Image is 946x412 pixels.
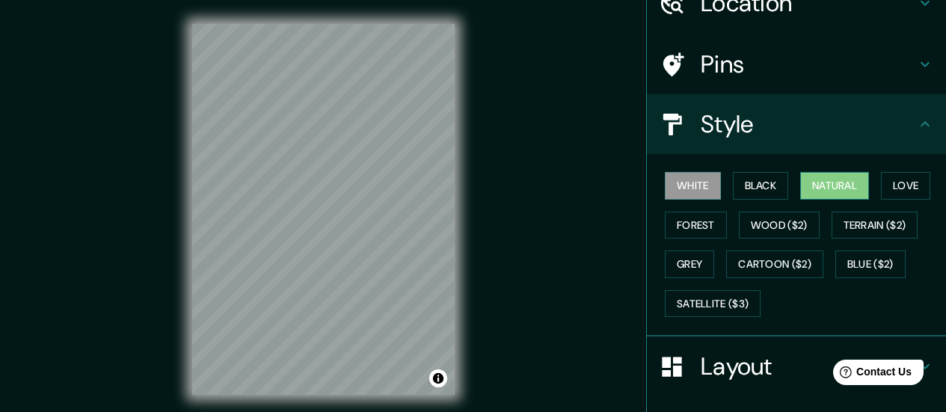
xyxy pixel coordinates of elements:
[739,212,820,239] button: Wood ($2)
[647,336,946,396] div: Layout
[665,250,714,278] button: Grey
[733,172,789,200] button: Black
[701,109,916,139] h4: Style
[192,24,455,395] canvas: Map
[881,172,930,200] button: Love
[813,354,930,396] iframe: Help widget launcher
[647,94,946,154] div: Style
[701,351,916,381] h4: Layout
[726,250,823,278] button: Cartoon ($2)
[800,172,869,200] button: Natural
[701,49,916,79] h4: Pins
[647,34,946,94] div: Pins
[665,172,721,200] button: White
[665,290,761,318] button: Satellite ($3)
[665,212,727,239] button: Forest
[832,212,918,239] button: Terrain ($2)
[835,250,906,278] button: Blue ($2)
[429,369,447,387] button: Toggle attribution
